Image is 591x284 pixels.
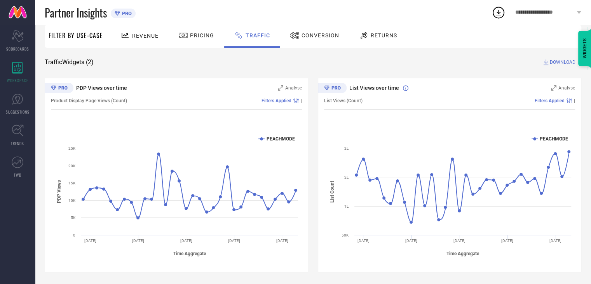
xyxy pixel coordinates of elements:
span: TRENDS [11,140,24,146]
text: 5K [71,216,76,220]
span: Pricing [190,32,214,39]
text: [DATE] [84,238,96,243]
span: PRO [120,11,132,16]
div: Open download list [492,5,506,19]
text: 15K [68,181,76,185]
text: PEACHMODE [540,136,568,142]
span: Traffic Widgets ( 2 ) [45,58,94,66]
text: 25K [68,146,76,151]
svg: Zoom [278,85,283,91]
span: Conversion [302,32,339,39]
span: Revenue [132,33,159,39]
tspan: List Count [329,181,335,202]
svg: Zoom [551,85,556,91]
span: Filter By Use-Case [49,31,103,40]
text: 10K [68,198,76,203]
span: Filters Applied [535,98,565,103]
span: DOWNLOAD [550,58,575,66]
span: FWD [14,172,21,178]
span: Analyse [285,85,302,91]
span: PDP Views over time [76,85,127,91]
text: 2L [344,146,349,151]
text: 1L [344,204,349,209]
span: SUGGESTIONS [6,109,30,115]
tspan: PDP Views [56,180,62,203]
div: Premium [318,83,347,95]
text: [DATE] [132,238,144,243]
text: [DATE] [276,238,288,243]
tspan: Time Aggregate [446,251,479,256]
tspan: Time Aggregate [173,251,206,256]
text: 20K [68,164,76,168]
text: [DATE] [549,238,561,243]
span: | [301,98,302,103]
text: [DATE] [180,238,192,243]
text: 0 [73,233,75,237]
div: Premium [45,83,73,95]
span: SCORECARDS [6,46,29,52]
span: List Views (Count) [324,98,363,103]
span: WORKSPACE [7,77,28,83]
span: Product Display Page Views (Count) [51,98,127,103]
text: [DATE] [228,238,240,243]
span: Partner Insights [45,5,107,21]
text: [DATE] [453,238,465,243]
span: | [574,98,575,103]
span: Returns [371,32,397,39]
text: [DATE] [405,238,417,243]
span: Traffic [246,32,270,39]
text: 2L [344,175,349,179]
span: Filters Applied [262,98,291,103]
text: [DATE] [501,238,513,243]
span: Analyse [558,85,575,91]
text: PEACHMODE [267,136,295,142]
text: 50K [342,233,349,237]
text: [DATE] [357,238,370,243]
span: List Views over time [349,85,399,91]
